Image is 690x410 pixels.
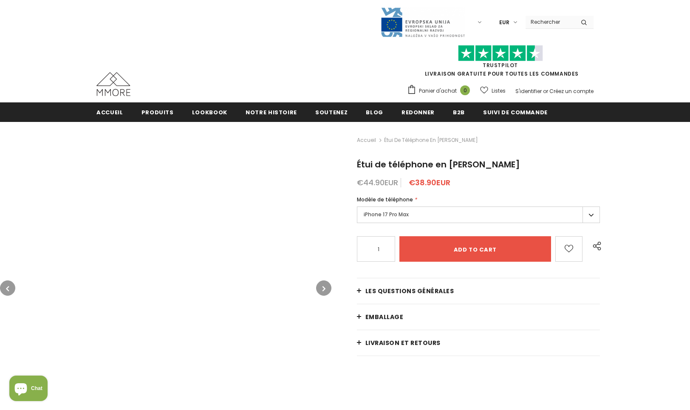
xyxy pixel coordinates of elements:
span: Notre histoire [246,108,297,116]
a: Panier d'achat 0 [407,85,474,97]
a: TrustPilot [483,62,518,69]
a: Créez un compte [549,88,594,95]
span: LIVRAISON GRATUITE POUR TOUTES LES COMMANDES [407,49,594,77]
span: Les questions générales [365,287,454,295]
input: Search Site [526,16,574,28]
span: Listes [492,87,506,95]
a: Blog [366,102,383,122]
img: Cas MMORE [96,72,130,96]
span: or [543,88,548,95]
a: Livraison et retours [357,330,600,356]
a: Listes [480,83,506,98]
a: Lookbook [192,102,227,122]
inbox-online-store-chat: Shopify online store chat [7,376,50,403]
span: 0 [460,85,470,95]
span: Étui de téléphone en [PERSON_NAME] [357,158,520,170]
label: iPhone 17 Pro Max [357,206,600,223]
span: B2B [453,108,465,116]
span: EMBALLAGE [365,313,404,321]
span: Blog [366,108,383,116]
span: soutenez [315,108,348,116]
a: Notre histoire [246,102,297,122]
a: S'identifier [515,88,542,95]
span: Redonner [402,108,435,116]
span: Produits [141,108,174,116]
span: Étui de téléphone en [PERSON_NAME] [384,135,478,145]
span: Lookbook [192,108,227,116]
img: Javni Razpis [380,7,465,38]
a: soutenez [315,102,348,122]
input: Add to cart [399,236,551,262]
span: Panier d'achat [419,87,457,95]
a: Accueil [357,135,376,145]
a: Redonner [402,102,435,122]
span: €38.90EUR [409,177,450,188]
span: Livraison et retours [365,339,441,347]
a: Produits [141,102,174,122]
a: Accueil [96,102,123,122]
a: B2B [453,102,465,122]
img: Faites confiance aux étoiles pilotes [458,45,543,62]
span: Modèle de téléphone [357,196,413,203]
span: €44.90EUR [357,177,398,188]
span: EUR [499,18,509,27]
span: Accueil [96,108,123,116]
a: Javni Razpis [380,18,465,25]
span: Suivi de commande [483,108,548,116]
a: EMBALLAGE [357,304,600,330]
a: Suivi de commande [483,102,548,122]
a: Les questions générales [357,278,600,304]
